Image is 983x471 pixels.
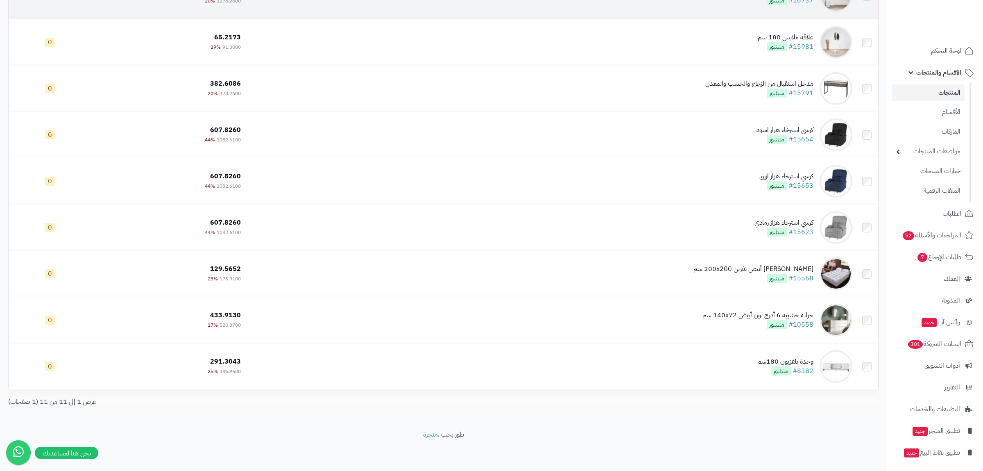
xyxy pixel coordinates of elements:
[942,295,960,306] span: المدونة
[892,143,965,160] a: مواصفات المنتجات
[214,32,241,42] span: 65.2173
[205,182,215,190] span: 44%
[892,312,978,332] a: وآتس آبجديد
[45,84,55,93] span: 0
[913,427,928,436] span: جديد
[892,123,965,141] a: الماركات
[892,225,978,245] a: المراجعات والأسئلة52
[917,253,927,262] span: 7
[820,165,852,198] img: كرسي استرخاء هزاز ازرق
[45,316,55,325] span: 0
[757,357,813,366] div: وحدة تلفزيون 180سم
[820,72,852,105] img: مدخل استقبال من الزجاج والخشب والمعدن
[908,339,923,349] span: 301
[767,274,787,283] span: منشور
[892,443,978,462] a: تطبيق نقاط البيعجديد
[892,291,978,310] a: المدونة
[788,320,813,330] a: #10558
[208,321,218,329] span: 17%
[211,43,221,51] span: 29%
[693,264,813,274] div: [PERSON_NAME] أبيض نفرين 200x200 سم
[210,357,241,366] span: 291.3043
[210,171,241,181] span: 607.8260
[902,231,914,240] span: 52
[820,257,852,290] img: لباد الراجحي أبيض نفرين 200x200 سم
[208,90,218,97] span: 20%
[892,162,965,180] a: خيارات المنتجات
[944,273,960,284] span: العملاء
[217,182,241,190] span: 1082.6100
[892,334,978,354] a: السلات المتروكة301
[759,172,813,181] div: كرسي استرخاء هزاز ازرق
[927,6,975,23] img: logo-2.png
[208,368,218,375] span: 25%
[767,228,787,237] span: منشور
[921,316,960,328] span: وآتس آب
[210,218,241,228] span: 607.8260
[220,368,241,375] span: 386.9600
[892,269,978,289] a: العملاء
[788,227,813,237] a: #15623
[767,135,787,144] span: منشور
[705,79,813,89] div: مدخل استقبال من الزجاج والخشب والمعدن
[892,421,978,441] a: تطبيق المتجرجديد
[2,397,444,407] div: عرض 1 إلى 11 من 11 (1 صفحات)
[423,430,438,439] a: متجرة
[942,208,961,219] span: الطلبات
[944,382,960,393] span: التقارير
[217,229,241,236] span: 1082.6100
[892,399,978,419] a: التطبيقات والخدمات
[45,130,55,139] span: 0
[208,275,218,282] span: 25%
[916,67,961,78] span: الأقسام والمنتجات
[892,356,978,375] a: أدوات التسويق
[771,366,791,375] span: منشور
[788,134,813,144] a: #15654
[892,103,965,121] a: الأقسام
[820,26,852,59] img: علاقة ملابس 180 سم
[210,79,241,89] span: 382.6086
[702,311,813,320] div: خزانة خشبية 6 أدرج لون أبيض 140x72 سم
[904,448,919,457] span: جديد
[892,378,978,397] a: التقارير
[205,136,215,143] span: 44%
[892,204,978,223] a: الطلبات
[788,181,813,191] a: #15653
[210,310,241,320] span: 433.9130
[903,447,960,458] span: تطبيق نقاط البيع
[922,318,937,327] span: جديد
[220,90,241,97] span: 478.2600
[757,125,813,135] div: كرسي استرخاء هزاز اسود
[892,41,978,61] a: لوحة التحكم
[788,88,813,98] a: #15791
[758,33,813,42] div: علاقة ملابس 180 سم
[754,218,813,228] div: كرسي استرخاء هزاز رمادي
[931,45,961,57] span: لوحة التحكم
[892,247,978,267] a: طلبات الإرجاع7
[892,182,965,200] a: الملفات الرقمية
[820,350,852,383] img: وحدة تلفزيون 180سم
[820,118,852,151] img: كرسي استرخاء هزاز اسود
[892,84,965,101] a: المنتجات
[910,403,960,415] span: التطبيقات والخدمات
[45,177,55,186] span: 0
[767,320,787,329] span: منشور
[820,304,852,337] img: خزانة خشبية 6 أدرج لون أبيض 140x72 سم
[767,89,787,98] span: منشور
[45,223,55,232] span: 0
[912,425,960,437] span: تطبيق المتجر
[45,38,55,47] span: 0
[45,362,55,371] span: 0
[767,42,787,51] span: منشور
[917,251,961,263] span: طلبات الإرجاع
[924,360,960,371] span: أدوات التسويق
[220,275,241,282] span: 173.9100
[222,43,241,51] span: 91.3000
[767,181,787,190] span: منشور
[793,366,813,376] a: #8382
[902,230,961,241] span: المراجعات والأسئلة
[788,42,813,52] a: #15981
[45,269,55,278] span: 0
[907,338,961,350] span: السلات المتروكة
[210,264,241,274] span: 129.5652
